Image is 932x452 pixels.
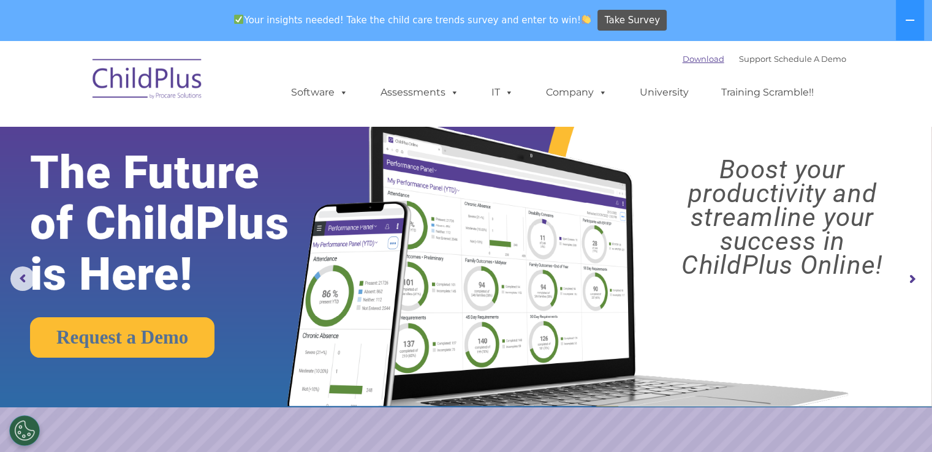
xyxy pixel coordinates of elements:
[86,50,209,111] img: ChildPlus by Procare Solutions
[30,147,328,299] rs-layer: The Future of ChildPlus is Here!
[582,15,591,24] img: 👏
[229,8,596,32] span: Your insights needed! Take the child care trends survey and enter to win!
[739,54,771,64] a: Support
[9,415,40,446] button: Cookies Settings
[774,54,846,64] a: Schedule A Demo
[234,15,243,24] img: ✅
[170,81,208,90] span: Last name
[683,54,724,64] a: Download
[534,80,619,105] a: Company
[279,80,360,105] a: Software
[479,80,526,105] a: IT
[644,157,920,277] rs-layer: Boost your productivity and streamline your success in ChildPlus Online!
[605,10,660,31] span: Take Survey
[368,80,471,105] a: Assessments
[30,317,214,358] a: Request a Demo
[627,80,701,105] a: University
[170,131,222,140] span: Phone number
[709,80,826,105] a: Training Scramble!!
[683,54,846,64] font: |
[597,10,667,31] a: Take Survey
